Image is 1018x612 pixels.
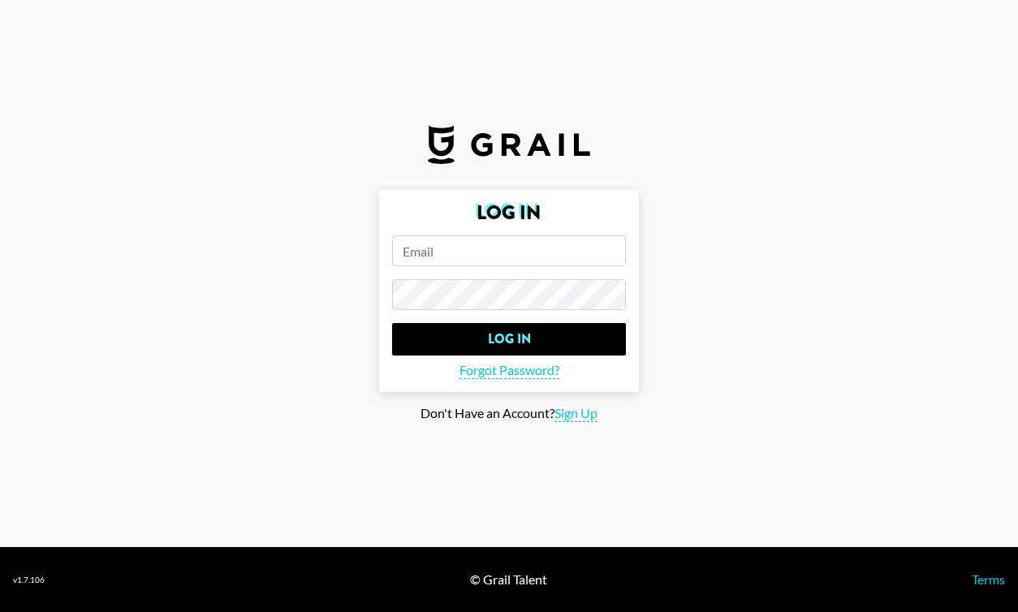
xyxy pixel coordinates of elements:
div: v 1.7.106 [13,575,45,585]
span: Forgot Password? [459,362,559,379]
div: Don't Have an Account? [13,405,1005,422]
h2: Log In [392,203,626,222]
a: Terms [972,571,1005,587]
img: Grail Talent Logo [428,125,590,164]
input: Log In [392,323,626,356]
span: Sign Up [554,405,597,422]
div: © Grail Talent [470,571,547,588]
input: Email [392,235,626,266]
